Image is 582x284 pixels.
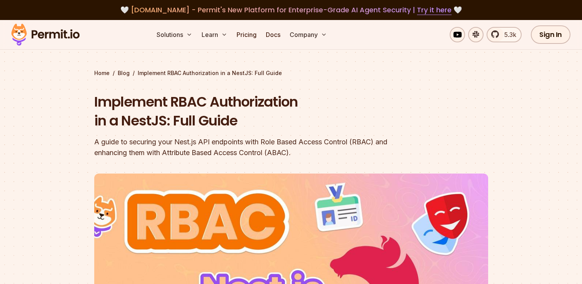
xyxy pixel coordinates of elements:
[94,69,488,77] div: / /
[94,137,390,158] div: A guide to securing your Nest.js API endpoints with Role Based Access Control (RBAC) and enhancin...
[202,30,218,39] font: Learn
[94,92,390,130] h1: Implement RBAC Authorization in a NestJS: Full Guide
[153,27,195,42] button: Solutions
[8,22,83,48] img: Permit logo
[157,30,183,39] font: Solutions
[290,30,318,39] font: Company
[263,27,283,42] a: Docs
[487,27,522,42] a: 5.3k
[287,27,330,42] button: Company
[417,5,452,15] a: Try it here
[500,30,516,39] span: 5.3k
[198,27,230,42] button: Learn
[131,5,452,15] font: [DOMAIN_NAME] - Permit's New Platform for Enterprise-Grade AI Agent Security |
[118,69,130,77] a: Blog
[454,5,462,15] font: 🤍
[233,27,260,42] a: Pricing
[120,5,129,15] font: 🤍
[531,25,570,44] a: Sign In
[94,69,110,77] a: Home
